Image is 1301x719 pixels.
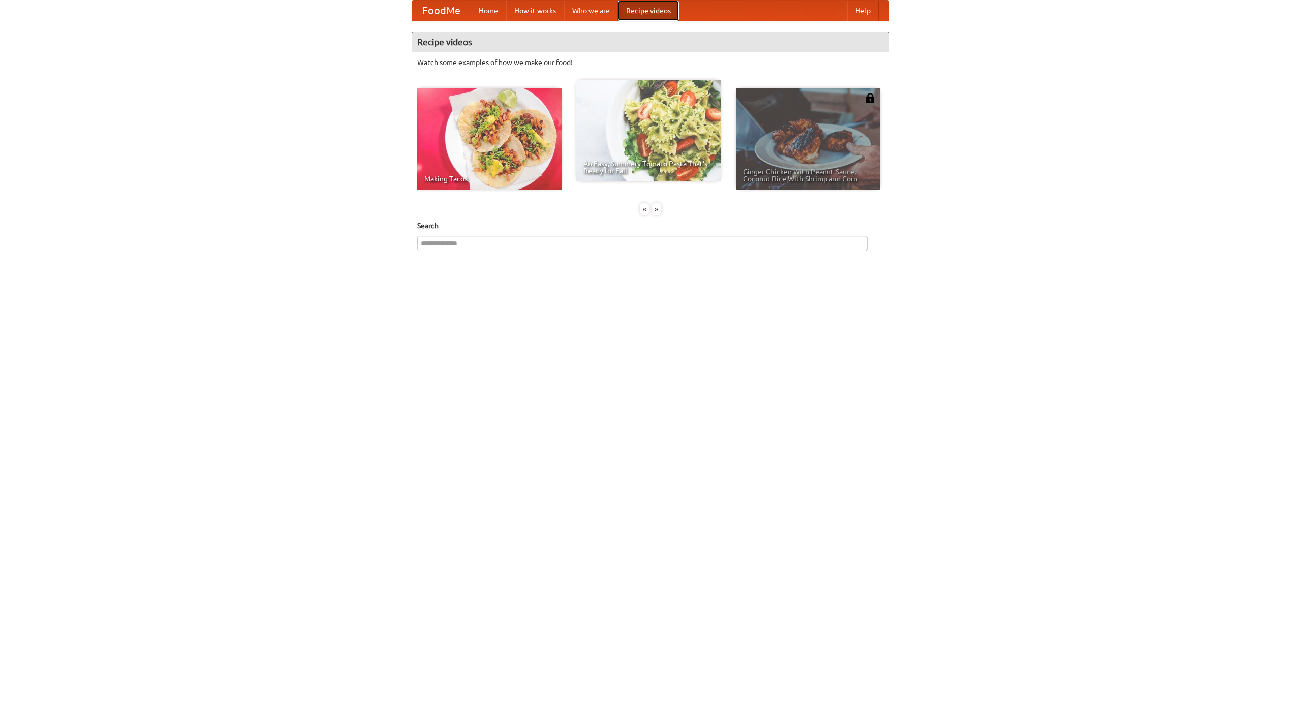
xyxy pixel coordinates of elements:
span: Making Tacos [424,175,554,182]
a: FoodMe [412,1,471,21]
a: Who we are [564,1,618,21]
div: » [652,203,661,215]
span: An Easy, Summery Tomato Pasta That's Ready for Fall [583,160,714,174]
a: Help [847,1,879,21]
h4: Recipe videos [412,32,889,52]
h5: Search [417,221,884,231]
a: Making Tacos [417,88,562,190]
a: An Easy, Summery Tomato Pasta That's Ready for Fall [576,80,721,181]
div: « [640,203,649,215]
a: How it works [506,1,564,21]
p: Watch some examples of how we make our food! [417,57,884,68]
img: 483408.png [865,93,875,103]
a: Home [471,1,506,21]
a: Recipe videos [618,1,679,21]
